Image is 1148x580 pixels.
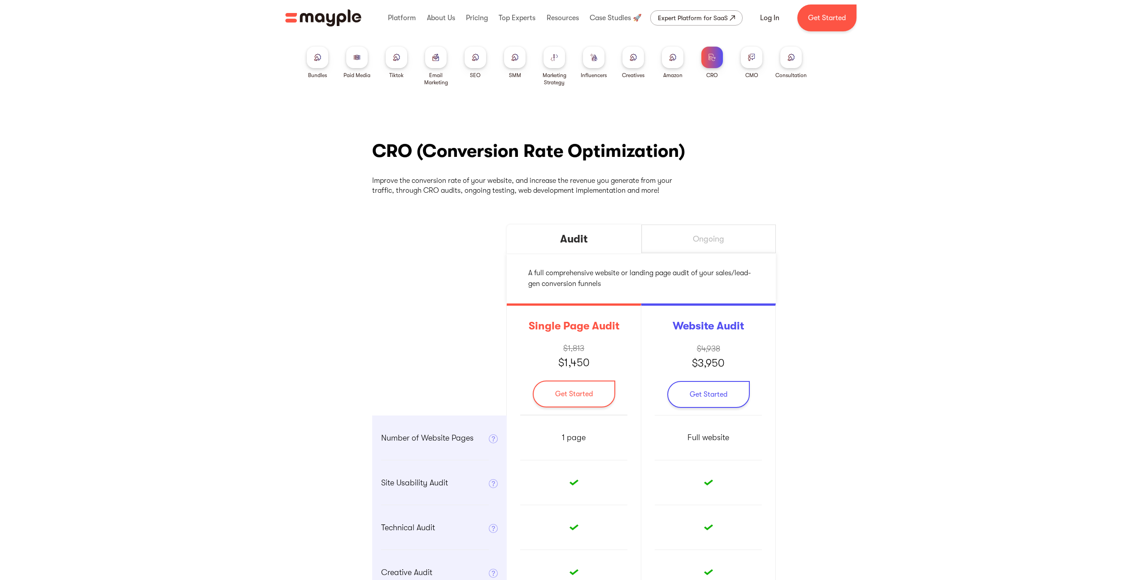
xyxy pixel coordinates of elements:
[465,47,486,79] a: SEO
[344,47,370,79] a: Paid Media
[562,432,586,444] p: 1 page
[560,232,587,246] div: Audit
[529,319,619,333] h3: Single Page Audit
[528,268,754,289] p: A full comprehensive website or landing page audit of your sales/lead-gen conversion funnels
[658,13,728,23] div: Expert Platform for SaaS
[673,319,744,333] h3: Website Audit
[662,47,683,79] a: Amazon
[381,432,474,444] p: Number of Website Pages
[687,432,729,444] p: Full website
[538,47,570,86] a: Marketing Strategy
[749,7,790,29] a: Log In
[650,10,743,26] a: Expert Platform for SaaS
[667,381,750,408] a: Get Started
[381,522,435,534] p: Technical Audit
[496,4,538,32] div: Top Experts
[558,355,590,371] p: $1,450
[285,9,361,26] a: home
[797,4,857,31] a: Get Started
[701,47,723,79] a: CRO
[386,47,407,79] a: Tiktok
[693,234,724,244] div: Ongoing
[581,72,607,79] div: Influencers
[538,72,570,86] div: Marketing Strategy
[544,4,581,32] div: Resources
[775,72,807,79] div: Consultation
[622,72,644,79] div: Creatives
[372,140,685,162] h2: CRO (Conversion Rate Optimization)
[381,567,432,579] p: Creative Audit
[745,72,758,79] div: CMO
[741,47,762,79] a: CMO
[285,9,361,26] img: Mayple logo
[425,4,457,32] div: About Us
[344,72,370,79] div: Paid Media
[692,355,725,371] p: $3,950
[533,381,615,407] a: Get Started
[464,4,490,32] div: Pricing
[581,47,607,79] a: Influencers
[697,343,720,355] p: $4,938
[420,47,452,86] a: Email Marketing
[775,47,807,79] a: Consultation
[663,72,683,79] div: Amazon
[420,72,452,86] div: Email Marketing
[308,72,327,79] div: Bundles
[386,4,418,32] div: Platform
[563,342,584,355] p: $1,813
[622,47,644,79] a: Creatives
[509,72,521,79] div: SMM
[706,72,718,79] div: CRO
[372,176,695,196] p: Improve the conversion rate of your website, and increase the revenue you generate from your traf...
[504,47,526,79] a: SMM
[470,72,481,79] div: SEO
[307,47,328,79] a: Bundles
[381,477,448,489] p: Site Usability Audit
[389,72,404,79] div: Tiktok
